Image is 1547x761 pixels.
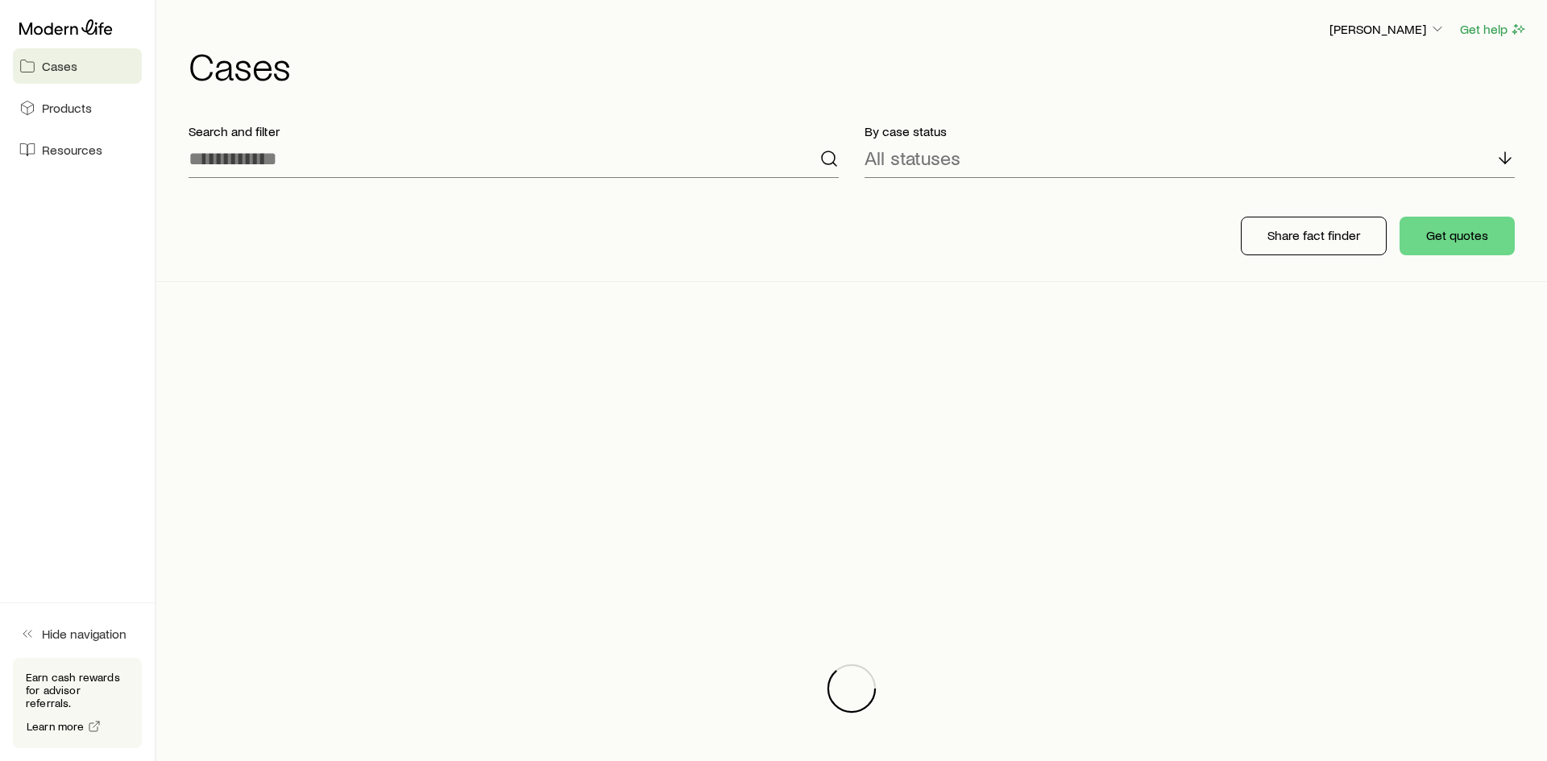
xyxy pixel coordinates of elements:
h1: Cases [189,46,1528,85]
a: Cases [13,48,142,84]
div: Earn cash rewards for advisor referrals.Learn more [13,658,142,748]
span: Learn more [27,721,85,732]
a: Products [13,90,142,126]
p: Earn cash rewards for advisor referrals. [26,671,129,709]
span: Resources [42,142,102,158]
a: Resources [13,132,142,168]
p: All statuses [865,147,960,169]
span: Cases [42,58,77,74]
button: Hide navigation [13,616,142,651]
p: [PERSON_NAME] [1329,21,1445,37]
button: Get help [1459,20,1528,39]
span: Hide navigation [42,626,126,642]
span: Products [42,100,92,116]
p: Search and filter [189,123,839,139]
button: Get quotes [1400,217,1515,255]
button: Share fact finder [1241,217,1387,255]
p: Share fact finder [1267,227,1360,243]
p: By case status [865,123,1515,139]
button: [PERSON_NAME] [1329,20,1446,39]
